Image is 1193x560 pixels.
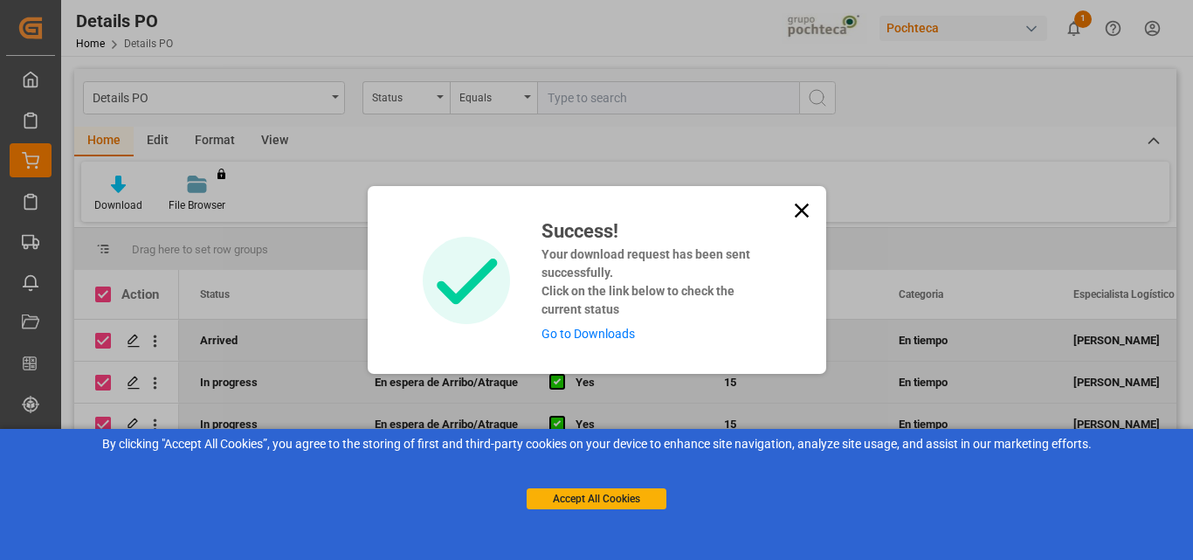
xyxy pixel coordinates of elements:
[541,327,635,341] a: Go to Downloads
[541,284,734,316] span: Click on the link below to check the current status
[12,435,1181,453] div: By clicking "Accept All Cookies”, you agree to the storing of first and third-party cookies on yo...
[541,217,757,245] h1: Success!
[541,247,750,280] span: Your download request has been sent successfully.
[527,488,666,509] button: Accept All Cookies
